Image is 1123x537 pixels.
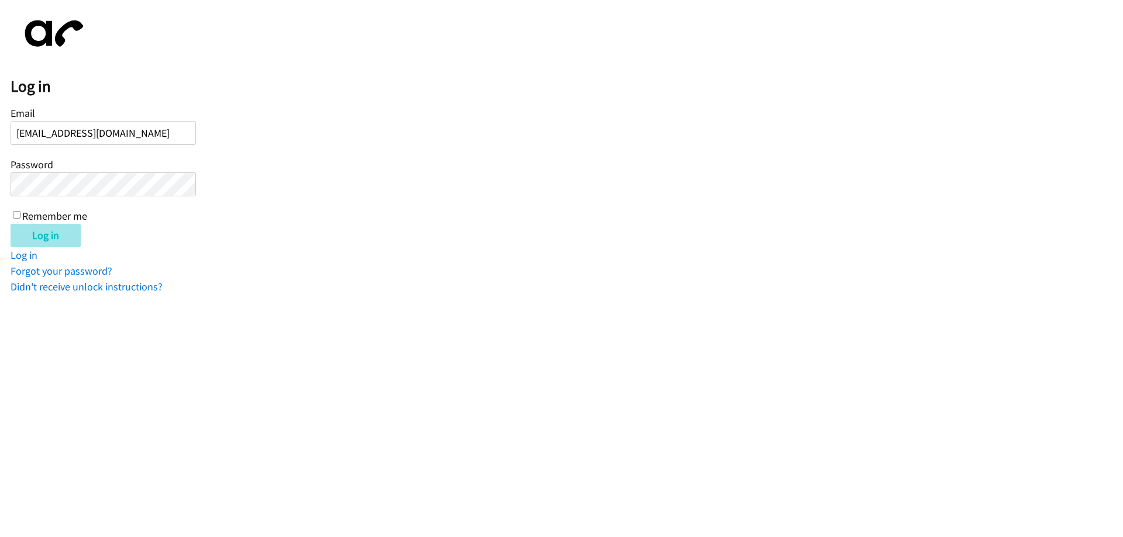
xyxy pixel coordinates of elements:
input: Log in [11,224,81,247]
label: Password [11,158,53,171]
a: Forgot your password? [11,264,112,278]
label: Remember me [22,209,87,223]
h2: Log in [11,77,1123,96]
a: Didn't receive unlock instructions? [11,280,163,293]
label: Email [11,106,35,120]
img: aphone-8a226864a2ddd6a5e75d1ebefc011f4aa8f32683c2d82f3fb0802fe031f96514.svg [11,11,92,57]
a: Log in [11,248,37,262]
